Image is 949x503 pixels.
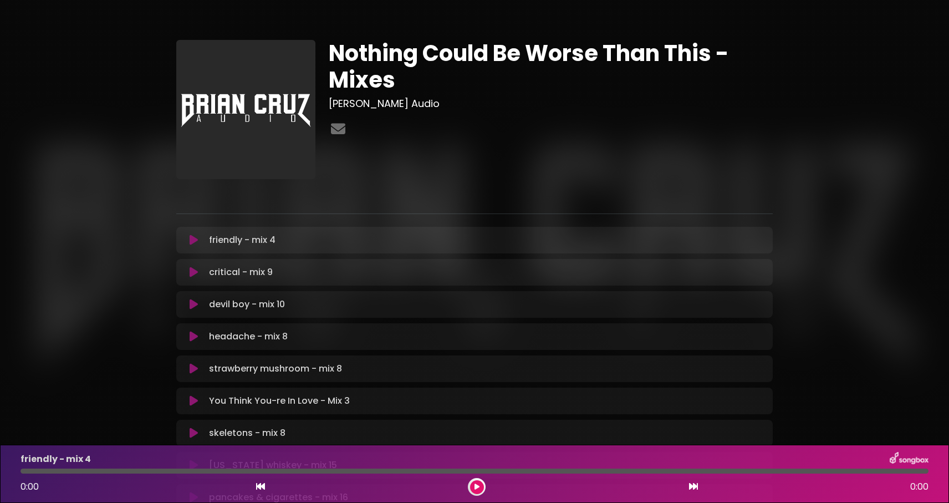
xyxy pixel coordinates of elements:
h1: Nothing Could Be Worse Than This - Mixes [329,40,773,93]
p: skeletons - mix 8 [209,426,285,440]
p: strawberry mushroom - mix 8 [209,362,342,375]
span: 0:00 [910,480,928,494]
img: fw2wk1OQSoqEPMJhtLMl [176,40,315,179]
p: devil boy - mix 10 [209,298,285,311]
p: You Think You-re In Love - Mix 3 [209,394,350,408]
p: headache - mix 8 [209,330,288,343]
img: songbox-logo-white.png [890,452,928,466]
p: critical - mix 9 [209,266,273,279]
h3: [PERSON_NAME] Audio [329,98,773,110]
p: friendly - mix 4 [209,233,275,247]
p: friendly - mix 4 [21,453,91,466]
span: 0:00 [21,480,39,493]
